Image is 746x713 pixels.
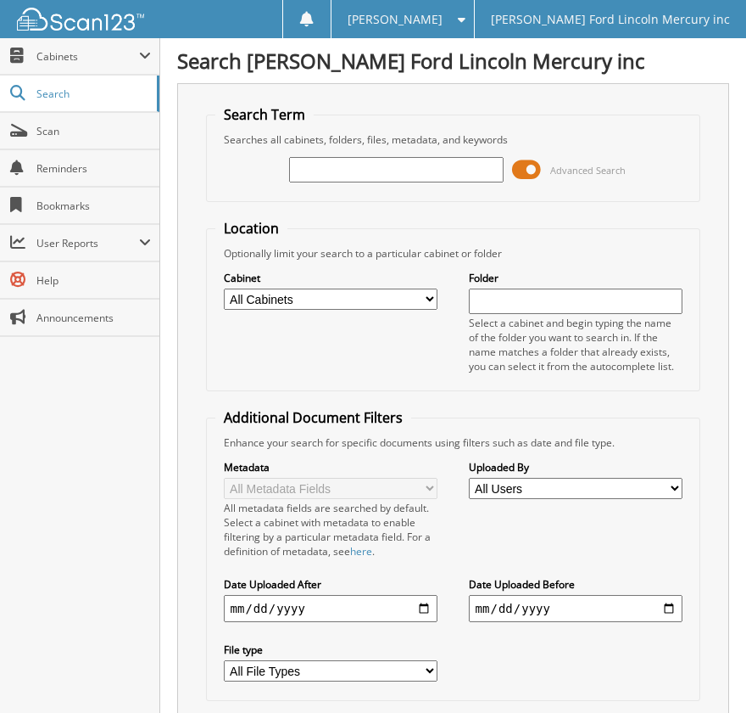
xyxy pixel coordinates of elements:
[215,408,411,427] legend: Additional Document Filters
[215,246,692,261] div: Optionally limit your search to a particular cabinet or folder
[36,49,139,64] span: Cabinets
[469,316,683,373] div: Select a cabinet and begin typing the name of the folder you want to search in. If the name match...
[36,124,151,138] span: Scan
[215,132,692,147] div: Searches all cabinets, folders, files, metadata, and keywords
[224,577,438,592] label: Date Uploaded After
[350,544,372,559] a: here
[224,271,438,285] label: Cabinet
[36,273,151,288] span: Help
[215,435,692,450] div: Enhance your search for specific documents using filters such as date and file type.
[469,460,683,474] label: Uploaded By
[36,161,151,176] span: Reminders
[224,501,438,559] div: All metadata fields are searched by default. Select a cabinet with metadata to enable filtering b...
[348,14,443,25] span: [PERSON_NAME]
[215,219,287,238] legend: Location
[469,577,683,592] label: Date Uploaded Before
[17,8,144,31] img: scan123-logo-white.svg
[36,87,148,101] span: Search
[224,460,438,474] label: Metadata
[215,105,314,124] legend: Search Term
[224,643,438,657] label: File type
[224,595,438,622] input: start
[550,164,626,177] span: Advanced Search
[36,236,139,250] span: User Reports
[36,311,151,325] span: Announcements
[491,14,730,25] span: [PERSON_NAME] Ford Lincoln Mercury inc
[36,199,151,213] span: Bookmarks
[469,271,683,285] label: Folder
[177,47,729,75] h1: Search [PERSON_NAME] Ford Lincoln Mercury inc
[469,595,683,622] input: end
